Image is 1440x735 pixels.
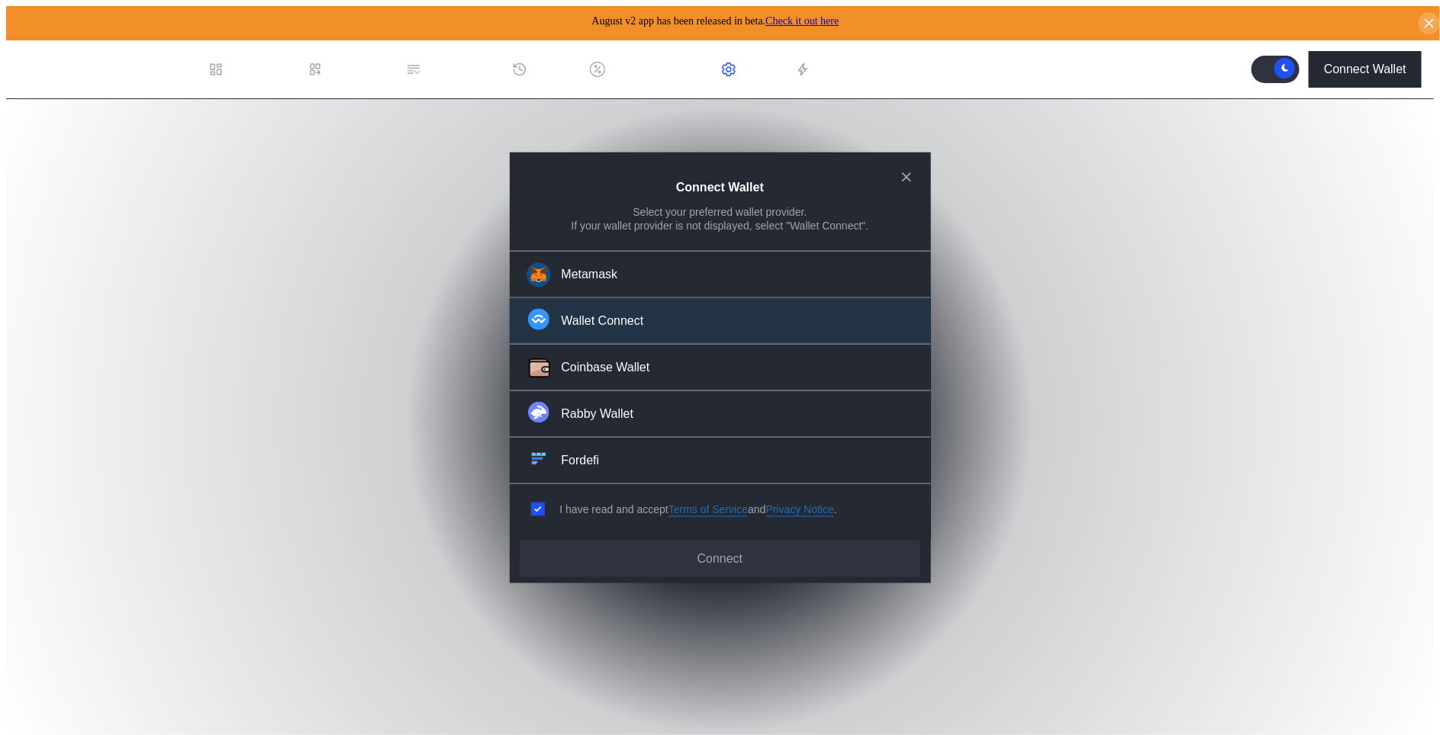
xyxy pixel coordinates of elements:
span: August v2 app has been released in beta. [592,15,839,27]
div: Automations [817,63,884,76]
div: Rabby Wallet [562,406,634,422]
div: Dashboard [230,63,289,76]
img: Fordefi [528,448,549,470]
button: FordefiFordefi [510,438,931,484]
span: and [748,502,765,516]
div: History [533,63,572,76]
div: Coinbase Wallet [562,359,650,375]
div: Metamask [562,266,618,282]
div: Discount Factors [611,63,703,76]
div: Fordefi [562,452,600,468]
div: Wallet Connect [562,313,644,329]
a: Privacy Notice [766,502,834,517]
div: I have read and accept . [560,502,837,517]
a: Check it out here [765,15,839,27]
div: Select your preferred wallet provider. [633,204,807,218]
div: If your wallet provider is not displayed, select "Wallet Connect". [572,218,869,232]
button: Connect [520,540,920,576]
button: Wallet Connect [510,298,931,345]
div: Permissions [427,63,494,76]
img: Coinbase Wallet [527,355,552,381]
button: Coinbase WalletCoinbase Wallet [510,345,931,391]
a: Terms of Service [668,502,748,517]
button: Metamask [510,251,931,298]
div: Loan Book [329,63,388,76]
div: Connect Wallet [1324,63,1406,76]
button: Rabby WalletRabby Wallet [510,391,931,438]
div: Admin [743,63,777,76]
h2: Connect Wallet [676,181,764,194]
button: close modal [894,165,919,189]
img: Rabby Wallet [528,402,549,423]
